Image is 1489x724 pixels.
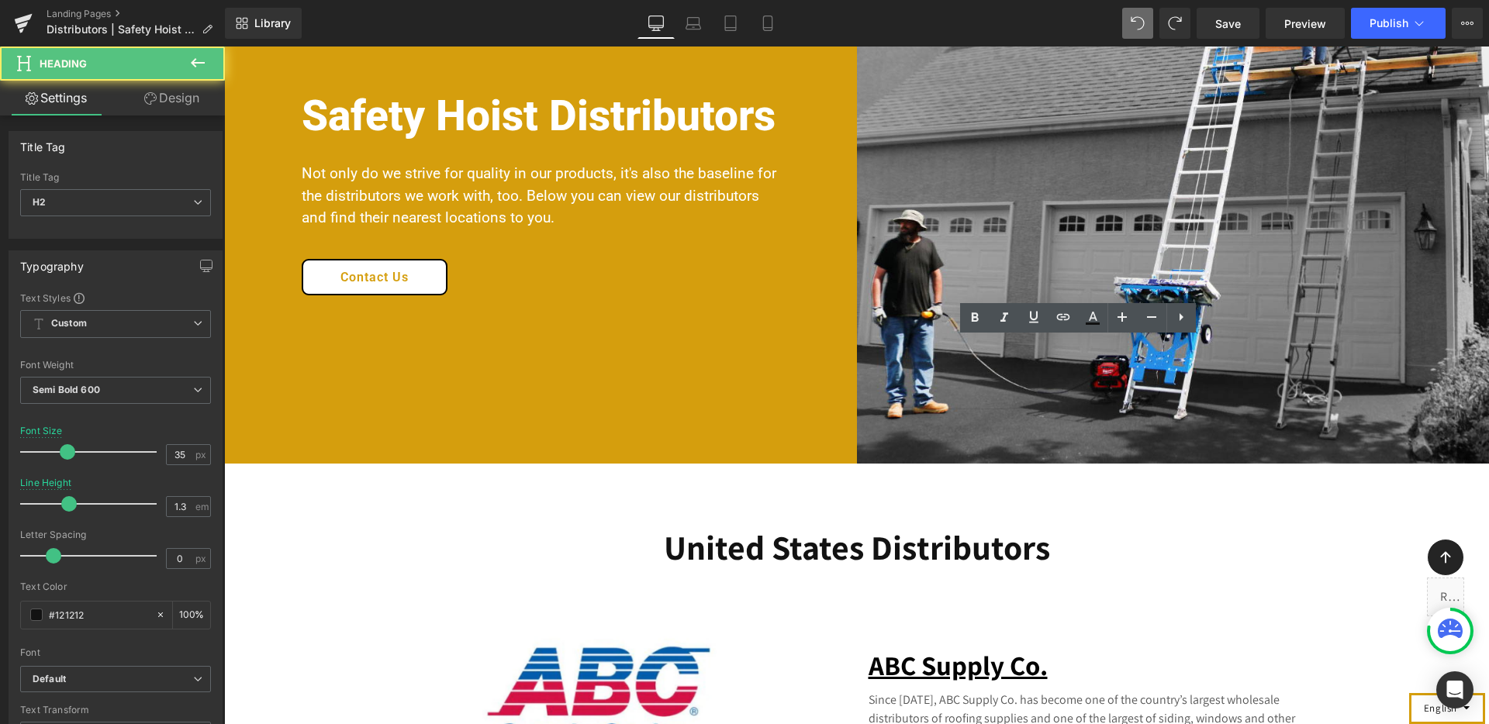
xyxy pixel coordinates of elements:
[33,384,100,395] b: Semi Bold 600
[1436,671,1473,708] div: Open Intercom Messenger
[47,23,195,36] span: Distributors | Safety Hoist Company
[20,360,211,371] div: Font Weight
[116,81,228,115] a: Design
[20,647,211,658] div: Font
[1215,16,1241,32] span: Save
[1284,16,1326,32] span: Preview
[675,8,712,39] a: Laptop
[1122,8,1153,39] button: Undo
[644,601,824,636] a: ABC Supply Co.
[20,132,66,153] div: Title Tag
[20,426,63,436] div: Font Size
[749,8,786,39] a: Mobile
[20,529,211,540] div: Letter Spacing
[224,47,1489,724] iframe: To enrich screen reader interactions, please activate Accessibility in Grammarly extension settings
[1370,17,1408,29] span: Publish
[637,8,675,39] a: Desktop
[1452,8,1483,39] button: More
[712,8,749,39] a: Tablet
[173,602,210,629] div: %
[20,581,211,592] div: Text Color
[33,673,66,686] i: Default
[644,644,1087,700] p: Since [DATE], ABC Supply Co. has become one of the country’s largest wholesale distributors of ro...
[195,502,209,512] span: em
[40,57,87,70] span: Heading
[20,291,211,304] div: Text Styles
[33,196,46,208] b: H2
[195,450,209,460] span: px
[20,251,84,273] div: Typography
[20,705,211,715] div: Text Transform
[225,8,302,39] a: New Library
[51,317,87,330] b: Custom
[20,172,211,183] div: Title Tag
[195,553,209,564] span: px
[20,477,71,488] div: Line Height
[47,8,225,20] a: Landing Pages
[49,606,148,623] input: Color
[1159,8,1190,39] button: Redo
[1351,8,1446,39] button: Publish
[254,16,291,30] span: Library
[1266,8,1345,39] a: Preview
[1200,653,1233,671] span: English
